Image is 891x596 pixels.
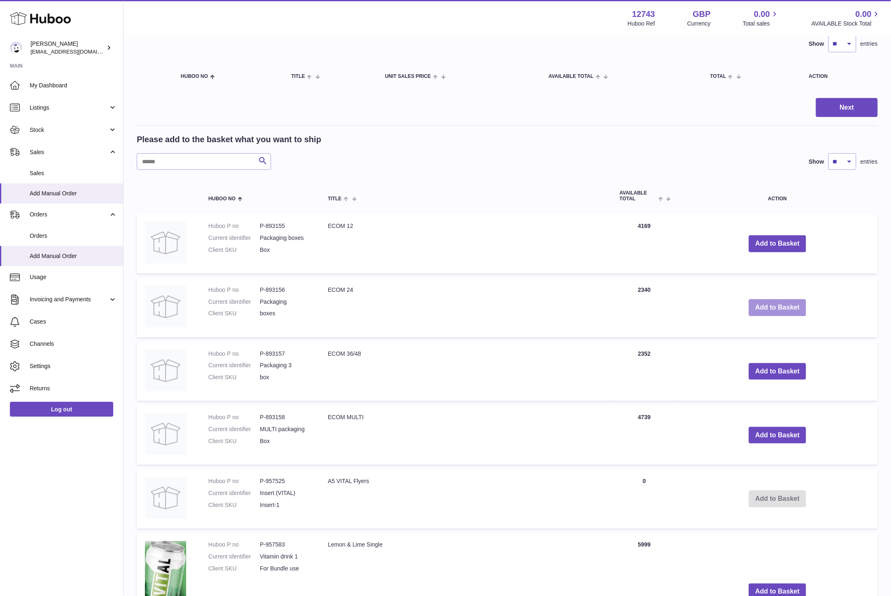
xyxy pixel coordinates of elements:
td: 0 [611,469,677,529]
dt: Client SKU [208,373,260,381]
dd: Box [260,246,311,254]
dt: Current identifier [208,298,260,306]
dd: P-893155 [260,222,311,230]
a: Log out [10,402,113,417]
span: Stock [30,126,108,134]
span: Usage [30,273,117,281]
span: AVAILABLE Stock Total [811,20,881,28]
dd: P-893157 [260,350,311,358]
span: Unit Sales Price [385,74,431,79]
span: Title [291,74,305,79]
img: ECOM 24 [145,286,186,327]
img: al@vital-drinks.co.uk [10,42,22,54]
img: ECOM MULTI [145,413,186,455]
a: 0.00 AVAILABLE Stock Total [811,9,881,28]
dt: Huboo P no [208,541,260,549]
th: Action [677,182,878,209]
strong: 12743 [632,9,655,20]
strong: GBP [693,9,711,20]
div: Currency [688,20,711,28]
dd: P-893156 [260,286,311,294]
td: ECOM 36/48 [320,342,611,401]
dt: Huboo P no [208,222,260,230]
span: Sales [30,169,117,177]
dd: Packaging boxes [260,234,311,242]
a: 0.00 Total sales [743,9,779,28]
span: entries [861,158,878,166]
dt: Current identifier [208,553,260,561]
dd: boxes [260,310,311,317]
dt: Huboo P no [208,350,260,358]
dd: Insert (VITAL) [260,489,311,497]
td: 2340 [611,278,677,338]
button: Add to Basket [749,235,807,252]
label: Show [809,158,824,166]
span: AVAILABLE Total [549,74,594,79]
span: Huboo no [208,196,236,202]
span: Invoicing and Payments [30,296,108,303]
div: Huboo Ref [628,20,655,28]
dd: Packaging 3 [260,361,311,369]
span: entries [861,40,878,48]
span: AVAILABLE Total [620,190,656,201]
td: ECOM 24 [320,278,611,338]
span: [EMAIL_ADDRESS][DOMAIN_NAME] [30,48,121,55]
dd: Insert-1 [260,501,311,509]
dt: Current identifier [208,489,260,497]
img: ECOM 12 [145,222,186,263]
span: Orders [30,211,108,218]
dt: Client SKU [208,565,260,573]
img: ECOM 36/48 [145,350,186,391]
img: A5 VITAL Flyers [145,477,186,519]
dd: MULTI packaging [260,425,311,433]
dd: box [260,373,311,381]
dd: P-893158 [260,413,311,421]
span: Add Manual Order [30,252,117,260]
button: Add to Basket [749,299,807,316]
span: Sales [30,148,108,156]
dt: Client SKU [208,437,260,445]
div: Action [809,74,870,79]
dt: Huboo P no [208,477,260,485]
dt: Current identifier [208,234,260,242]
button: Next [816,98,878,117]
td: ECOM 12 [320,214,611,274]
td: A5 VITAL Flyers [320,469,611,529]
span: 0.00 [856,9,872,20]
span: Huboo no [181,74,208,79]
dt: Client SKU [208,501,260,509]
dt: Client SKU [208,246,260,254]
dt: Huboo P no [208,413,260,421]
dd: For Bundle use [260,565,311,573]
span: Title [328,196,341,202]
dd: Packaging [260,298,311,306]
span: Total sales [743,20,779,28]
div: [PERSON_NAME] [30,40,105,56]
button: Add to Basket [749,363,807,380]
td: 4169 [611,214,677,274]
span: Channels [30,340,117,348]
dt: Client SKU [208,310,260,317]
span: Orders [30,232,117,240]
dd: P-957525 [260,477,311,485]
span: Total [710,74,726,79]
h2: Please add to the basket what you want to ship [137,134,321,145]
dt: Huboo P no [208,286,260,294]
label: Show [809,40,824,48]
span: 0.00 [754,9,770,20]
dt: Current identifier [208,361,260,369]
span: My Dashboard [30,82,117,89]
span: Add Manual Order [30,190,117,197]
span: Settings [30,362,117,370]
td: 2352 [611,342,677,401]
button: Add to Basket [749,427,807,444]
dd: Vitamin drink 1 [260,553,311,561]
dd: Box [260,437,311,445]
span: Returns [30,385,117,392]
td: ECOM MULTI [320,405,611,465]
td: 4739 [611,405,677,465]
span: Listings [30,104,108,112]
span: Cases [30,318,117,326]
dt: Current identifier [208,425,260,433]
dd: P-957583 [260,541,311,549]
